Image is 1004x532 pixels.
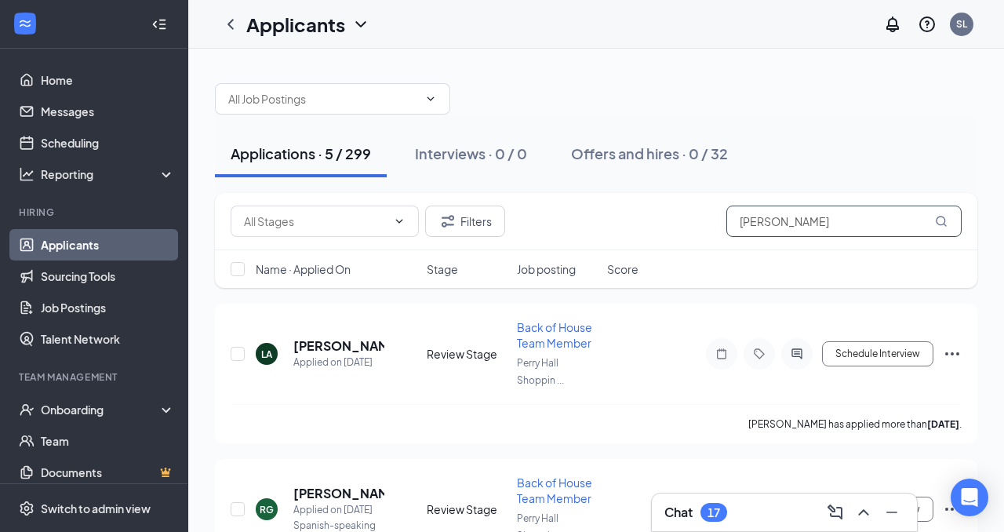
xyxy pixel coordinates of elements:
[943,500,962,519] svg: Ellipses
[788,348,806,360] svg: ActiveChat
[41,64,175,96] a: Home
[260,503,274,516] div: RG
[517,320,592,350] span: Back of House Team Member
[517,261,576,277] span: Job posting
[427,346,507,362] div: Review Stage
[231,144,371,163] div: Applications · 5 / 299
[750,348,769,360] svg: Tag
[607,261,638,277] span: Score
[393,215,406,228] svg: ChevronDown
[823,500,848,525] button: ComposeMessage
[41,166,176,182] div: Reporting
[41,323,175,355] a: Talent Network
[261,348,272,361] div: LA
[943,344,962,363] svg: Ellipses
[935,215,948,228] svg: MagnifyingGlass
[17,16,33,31] svg: WorkstreamLogo
[708,506,720,519] div: 17
[517,476,592,505] span: Back of House Team Member
[851,500,876,525] button: ChevronUp
[826,503,845,522] svg: ComposeMessage
[41,501,151,516] div: Switch to admin view
[424,93,437,105] svg: ChevronDown
[41,229,175,261] a: Applicants
[438,212,457,231] svg: Filter
[879,500,904,525] button: Minimize
[41,127,175,159] a: Scheduling
[151,16,167,32] svg: Collapse
[19,206,172,219] div: Hiring
[712,348,731,360] svg: Note
[41,425,175,457] a: Team
[425,206,505,237] button: Filter Filters
[918,15,937,34] svg: QuestionInfo
[415,144,527,163] div: Interviews · 0 / 0
[927,418,959,430] b: [DATE]
[293,502,384,518] div: Applied on [DATE]
[293,355,384,370] div: Applied on [DATE]
[19,370,172,384] div: Team Management
[221,15,240,34] svg: ChevronLeft
[19,501,35,516] svg: Settings
[244,213,387,230] input: All Stages
[427,501,507,517] div: Review Stage
[246,11,345,38] h1: Applicants
[41,96,175,127] a: Messages
[748,417,962,431] p: [PERSON_NAME] has applied more than .
[822,341,933,366] button: Schedule Interview
[41,402,162,417] div: Onboarding
[228,90,418,107] input: All Job Postings
[19,402,35,417] svg: UserCheck
[293,337,384,355] h5: [PERSON_NAME]
[854,503,873,522] svg: ChevronUp
[351,15,370,34] svg: ChevronDown
[517,357,564,386] span: Perry Hall Shoppin ...
[41,292,175,323] a: Job Postings
[882,503,901,522] svg: Minimize
[956,17,967,31] div: SL
[41,261,175,292] a: Sourcing Tools
[19,166,35,182] svg: Analysis
[571,144,728,163] div: Offers and hires · 0 / 32
[664,504,693,521] h3: Chat
[883,15,902,34] svg: Notifications
[726,206,962,237] input: Search in applications
[951,479,988,516] div: Open Intercom Messenger
[256,261,351,277] span: Name · Applied On
[41,457,175,488] a: DocumentsCrown
[427,261,458,277] span: Stage
[293,485,384,502] h5: [PERSON_NAME]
